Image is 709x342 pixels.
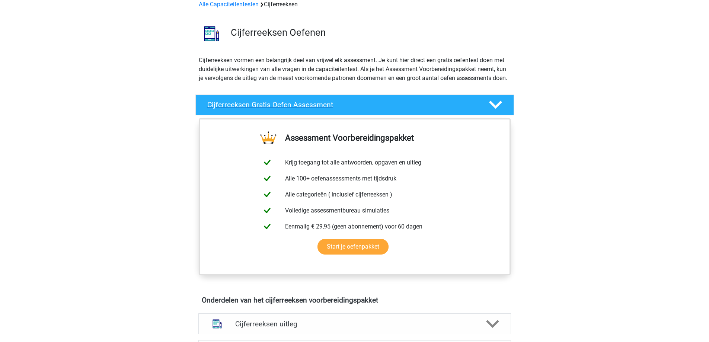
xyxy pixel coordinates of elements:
[235,320,474,328] h4: Cijferreeksen uitleg
[208,314,227,333] img: cijferreeksen uitleg
[192,95,517,115] a: Cijferreeksen Gratis Oefen Assessment
[199,56,511,83] p: Cijferreeksen vormen een belangrijk deel van vrijwel elk assessment. Je kunt hier direct een grat...
[199,1,259,8] a: Alle Capaciteitentesten
[196,18,227,49] img: cijferreeksen
[202,296,508,304] h4: Onderdelen van het cijferreeksen voorbereidingspakket
[317,239,389,255] a: Start je oefenpakket
[195,313,514,334] a: uitleg Cijferreeksen uitleg
[231,27,508,38] h3: Cijferreeksen Oefenen
[207,100,477,109] h4: Cijferreeksen Gratis Oefen Assessment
